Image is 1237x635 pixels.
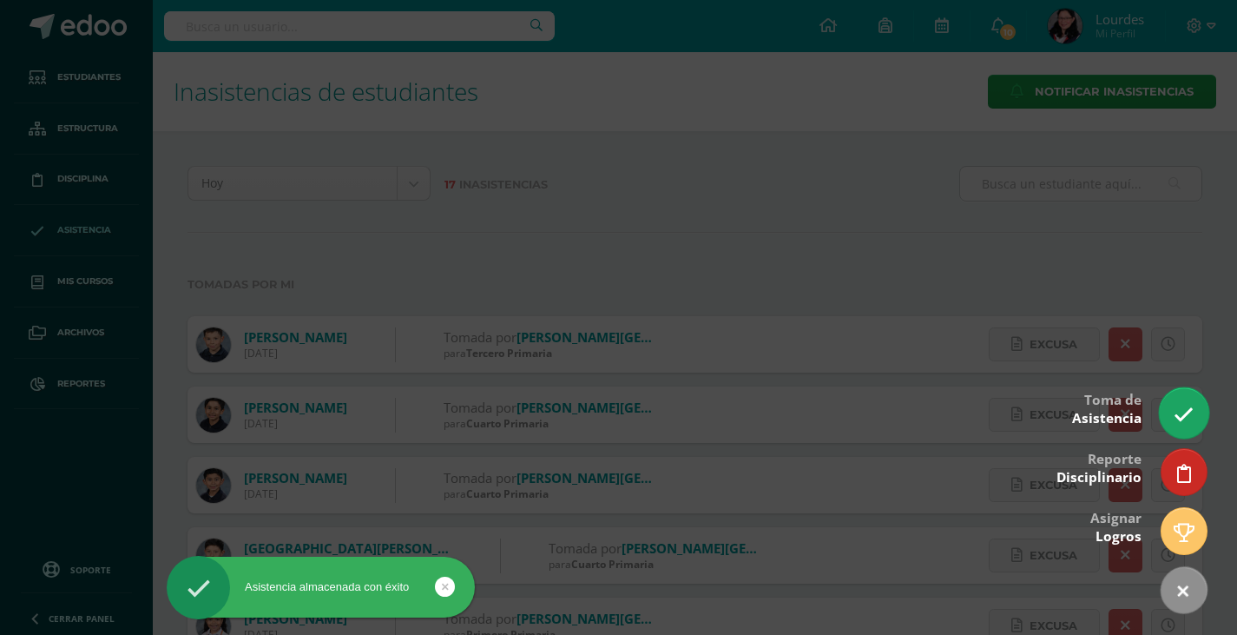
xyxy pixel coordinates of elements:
[1056,439,1142,495] div: Reporte
[1056,468,1142,486] span: Disciplinario
[1090,498,1142,554] div: Asignar
[167,579,475,595] div: Asistencia almacenada con éxito
[1072,409,1142,427] span: Asistencia
[1072,380,1142,436] div: Toma de
[1096,527,1142,546] span: Logros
